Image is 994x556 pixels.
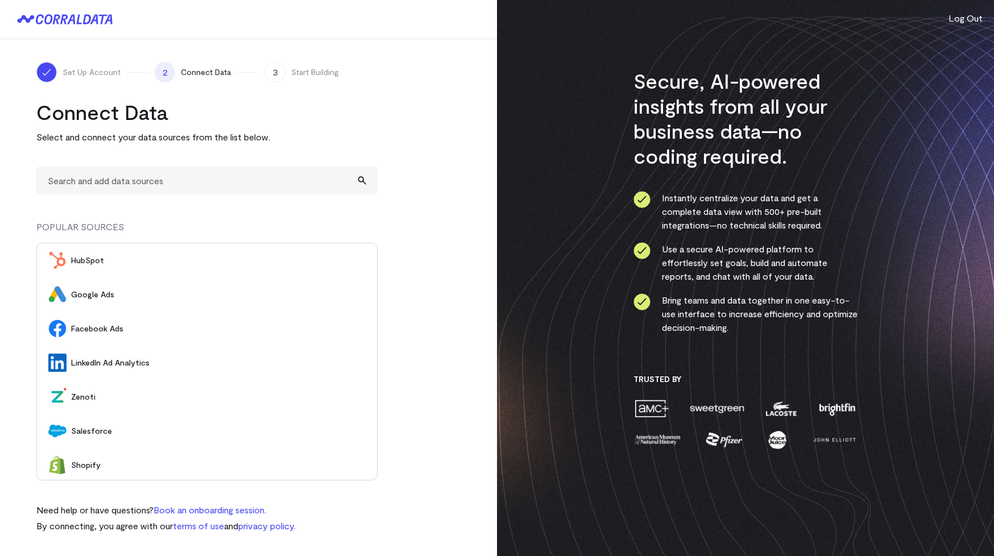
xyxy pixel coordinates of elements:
[291,67,339,78] span: Start Building
[36,220,378,243] div: POPULAR SOURCES
[41,67,52,78] img: ico-check-white-5ff98cb1.svg
[633,68,858,168] h3: Secure, AI-powered insights from all your business data—no coding required.
[71,459,366,471] span: Shopify
[705,430,744,450] img: pfizer-e137f5fc.png
[36,167,378,194] input: Search and add data sources
[766,430,789,450] img: moon-juice-c312e729.png
[633,430,682,450] img: amnh-5afada46.png
[155,62,175,82] span: 2
[71,323,366,334] span: Facebook Ads
[48,388,67,406] img: Zenoti
[71,357,366,368] span: LinkedIn Ad Analytics
[265,62,285,82] span: 3
[48,320,67,338] img: Facebook Ads
[48,422,67,440] img: Salesforce
[817,399,858,418] img: brightfin-a251e171.png
[181,67,231,78] span: Connect Data
[689,399,745,418] img: sweetgreen-1d1fb32c.png
[36,503,296,517] p: Need help or have questions?
[633,399,670,418] img: amc-0b11a8f1.png
[63,67,121,78] span: Set Up Account
[71,255,366,266] span: HubSpot
[949,11,983,25] button: Log Out
[633,191,858,232] li: Instantly centralize your data and get a complete data view with 500+ pre-built integrations—no t...
[633,374,858,384] h3: Trusted By
[633,293,858,334] li: Bring teams and data together in one easy-to-use interface to increase efficiency and optimize de...
[48,285,67,304] img: Google Ads
[71,289,366,300] span: Google Ads
[633,242,651,259] img: ico-check-circle-4b19435c.svg
[633,242,858,283] li: Use a secure AI-powered platform to effortlessly set goals, build and automate reports, and chat ...
[36,99,378,125] h2: Connect Data
[48,456,67,474] img: Shopify
[238,520,296,531] a: privacy policy.
[36,130,378,144] p: Select and connect your data sources from the list below.
[71,425,366,437] span: Salesforce
[36,519,296,533] p: By connecting, you agree with our and
[71,391,366,403] span: Zenoti
[48,354,67,372] img: LinkedIn Ad Analytics
[764,399,798,418] img: lacoste-7a6b0538.png
[633,293,651,310] img: ico-check-circle-4b19435c.svg
[811,430,858,450] img: john-elliott-25751c40.png
[173,520,224,531] a: terms of use
[633,191,651,208] img: ico-check-circle-4b19435c.svg
[154,504,266,515] a: Book an onboarding session.
[48,251,67,269] img: HubSpot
